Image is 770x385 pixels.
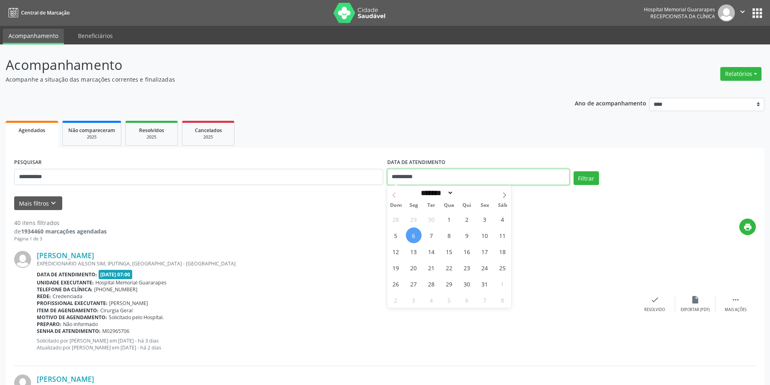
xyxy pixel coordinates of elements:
span: Credenciada [53,293,82,300]
span: Sex [476,203,494,208]
span: Qua [440,203,458,208]
span: Outubro 30, 2025 [459,276,475,292]
label: DATA DE ATENDIMENTO [387,156,445,169]
div: 2025 [188,134,228,140]
span: Novembro 6, 2025 [459,292,475,308]
span: [DATE] 07:00 [99,270,133,279]
span: Outubro 23, 2025 [459,260,475,276]
div: 40 itens filtrados [14,219,107,227]
span: Novembro 8, 2025 [495,292,511,308]
span: Setembro 30, 2025 [424,211,439,227]
b: Rede: [37,293,51,300]
b: Senha de atendimento: [37,328,101,335]
span: Solicitado pelo Hospital. [109,314,164,321]
span: Sáb [494,203,511,208]
button: Mais filtroskeyboard_arrow_down [14,196,62,210]
a: Acompanhamento [3,29,64,44]
div: Mais ações [725,307,747,313]
a: Central de Marcação [6,6,70,19]
span: Outubro 27, 2025 [406,276,422,292]
button: apps [750,6,764,20]
span: Outubro 15, 2025 [441,244,457,259]
div: 2025 [131,134,172,140]
span: M02965706 [102,328,129,335]
span: Resolvidos [139,127,164,134]
span: Outubro 9, 2025 [459,227,475,243]
span: Não informado [63,321,98,328]
span: Ter [422,203,440,208]
span: Outubro 14, 2025 [424,244,439,259]
span: Outubro 10, 2025 [477,227,493,243]
b: Motivo de agendamento: [37,314,107,321]
div: 2025 [68,134,115,140]
button: Relatórios [720,67,762,81]
span: Outubro 18, 2025 [495,244,511,259]
span: Outubro 19, 2025 [388,260,404,276]
span: Dom [387,203,405,208]
span: Outubro 5, 2025 [388,227,404,243]
b: Data de atendimento: [37,271,97,278]
b: Profissional executante: [37,300,108,307]
i:  [738,7,747,16]
span: Outubro 4, 2025 [495,211,511,227]
span: Outubro 29, 2025 [441,276,457,292]
div: Resolvido [644,307,665,313]
span: Outubro 16, 2025 [459,244,475,259]
span: [PERSON_NAME] [109,300,148,307]
button: Filtrar [574,171,599,185]
span: Seg [405,203,422,208]
p: Solicitado por [PERSON_NAME] em [DATE] - há 3 dias Atualizado por [PERSON_NAME] em [DATE] - há 2 ... [37,337,635,351]
span: Central de Marcação [21,9,70,16]
a: Beneficiários [72,29,118,43]
span: Outubro 24, 2025 [477,260,493,276]
span: [PHONE_NUMBER] [94,286,137,293]
span: Agendados [19,127,45,134]
span: Outubro 6, 2025 [406,227,422,243]
span: Outubro 11, 2025 [495,227,511,243]
span: Novembro 3, 2025 [406,292,422,308]
img: img [14,251,31,268]
span: Outubro 21, 2025 [424,260,439,276]
span: Novembro 5, 2025 [441,292,457,308]
i: print [743,223,752,231]
span: Outubro 3, 2025 [477,211,493,227]
i: keyboard_arrow_down [49,199,58,208]
b: Telefone da clínica: [37,286,93,293]
a: [PERSON_NAME] [37,251,94,260]
span: Outubro 26, 2025 [388,276,404,292]
button:  [735,4,750,21]
b: Unidade executante: [37,279,94,286]
span: Novembro 4, 2025 [424,292,439,308]
span: Outubro 17, 2025 [477,244,493,259]
span: Não compareceram [68,127,115,134]
span: Outubro 8, 2025 [441,227,457,243]
i: insert_drive_file [691,295,700,304]
span: Setembro 28, 2025 [388,211,404,227]
span: Outubro 25, 2025 [495,260,511,276]
label: PESQUISAR [14,156,42,169]
div: Página 1 de 3 [14,236,107,242]
span: Cirurgia Geral [100,307,133,314]
span: Outubro 28, 2025 [424,276,439,292]
span: Novembro 2, 2025 [388,292,404,308]
button: print [739,219,756,235]
i:  [731,295,740,304]
p: Ano de acompanhamento [575,98,646,108]
div: EXPEDICIONARIO AILSON SIM, IPUTINGA, [GEOGRAPHIC_DATA] - [GEOGRAPHIC_DATA] [37,260,635,267]
span: Outubro 20, 2025 [406,260,422,276]
i: check [650,295,659,304]
span: Outubro 12, 2025 [388,244,404,259]
div: Exportar (PDF) [681,307,710,313]
span: Novembro 1, 2025 [495,276,511,292]
p: Acompanhe a situação das marcações correntes e finalizadas [6,75,537,84]
span: Outubro 7, 2025 [424,227,439,243]
span: Outubro 31, 2025 [477,276,493,292]
span: Hospital Memorial Guararapes [95,279,167,286]
strong: 1934460 marcações agendadas [21,227,107,235]
p: Acompanhamento [6,55,537,75]
span: Outubro 2, 2025 [459,211,475,227]
div: de [14,227,107,236]
span: Qui [458,203,476,208]
img: img [718,4,735,21]
span: Novembro 7, 2025 [477,292,493,308]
